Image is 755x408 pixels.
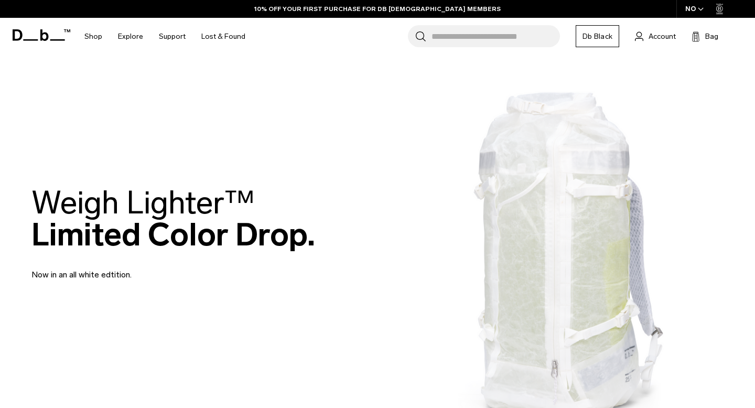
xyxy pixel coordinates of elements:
[705,31,718,42] span: Bag
[635,30,676,42] a: Account
[692,30,718,42] button: Bag
[31,184,255,222] span: Weigh Lighter™
[201,18,245,55] a: Lost & Found
[576,25,619,47] a: Db Black
[31,187,315,251] h2: Limited Color Drop.
[254,4,501,14] a: 10% OFF YOUR FIRST PURCHASE FOR DB [DEMOGRAPHIC_DATA] MEMBERS
[118,18,143,55] a: Explore
[31,256,283,281] p: Now in an all white edtition.
[159,18,186,55] a: Support
[84,18,102,55] a: Shop
[649,31,676,42] span: Account
[77,18,253,55] nav: Main Navigation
